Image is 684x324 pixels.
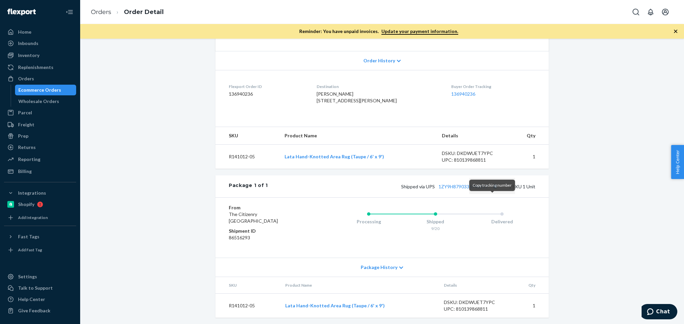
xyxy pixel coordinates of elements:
[18,121,34,128] div: Freight
[18,75,34,82] div: Orders
[299,28,458,35] p: Reminder: You have unpaid invoices.
[229,204,309,211] dt: From
[512,294,549,318] td: 1
[229,182,268,191] div: Package 1 of 1
[442,157,505,163] div: UPC: 810139868811
[85,2,169,22] ol: breadcrumbs
[18,201,34,208] div: Shopify
[18,98,59,105] div: Wholesale Orders
[401,184,499,189] span: Shipped via UPS
[4,305,76,316] button: Give Feedback
[280,277,439,294] th: Product Name
[18,247,42,253] div: Add Fast Tag
[18,64,53,71] div: Replenishments
[402,226,469,231] div: 9/20
[229,84,306,89] dt: Flexport Order ID
[229,211,278,224] span: The Citizenry [GEOGRAPHIC_DATA]
[473,183,512,188] span: Copy tracking number
[279,127,436,145] th: Product Name
[4,107,76,118] a: Parcel
[18,168,32,175] div: Billing
[18,215,48,220] div: Add Integration
[4,294,76,305] a: Help Center
[644,5,657,19] button: Open notifications
[510,127,549,145] th: Qty
[629,5,643,19] button: Open Search Box
[361,264,397,271] span: Package History
[268,182,535,191] div: 1 SKU 1 Unit
[15,96,76,107] a: Wholesale Orders
[4,154,76,165] a: Reporting
[18,156,40,163] div: Reporting
[4,231,76,242] button: Fast Tags
[18,233,39,240] div: Fast Tags
[442,150,505,157] div: DSKU: DKDWUET7YPC
[18,285,53,291] div: Talk to Support
[451,91,475,97] a: 136940236
[444,306,507,312] div: UPC: 810139868811
[18,52,39,59] div: Inventory
[335,218,402,225] div: Processing
[671,145,684,179] button: Help Center
[317,91,397,103] span: [PERSON_NAME] [STREET_ADDRESS][PERSON_NAME]
[659,5,672,19] button: Open account menu
[18,40,38,47] div: Inbounds
[4,142,76,153] a: Returns
[15,85,76,95] a: Ecommerce Orders
[215,127,279,145] th: SKU
[229,91,306,97] dd: 136940236
[437,127,510,145] th: Details
[4,245,76,255] a: Add Fast Tag
[18,296,45,303] div: Help Center
[4,50,76,61] a: Inventory
[4,283,76,293] button: Talk to Support
[510,145,549,169] td: 1
[4,62,76,73] a: Replenishments
[4,271,76,282] a: Settings
[402,218,469,225] div: Shipped
[91,8,111,16] a: Orders
[363,57,395,64] span: Order History
[469,218,535,225] div: Delivered
[18,144,36,151] div: Returns
[4,188,76,198] button: Integrations
[439,277,512,294] th: Details
[18,307,50,314] div: Give Feedback
[4,38,76,49] a: Inbounds
[18,87,61,93] div: Ecommerce Orders
[381,28,458,35] a: Update your payment information.
[229,234,309,241] dd: 86516293
[4,212,76,223] a: Add Integration
[215,145,279,169] td: R141012-05
[63,5,76,19] button: Close Navigation
[229,228,309,234] dt: Shipment ID
[317,84,441,89] dt: Destination
[4,73,76,84] a: Orders
[4,199,76,210] a: Shopify
[18,190,46,196] div: Integrations
[512,277,549,294] th: Qty
[439,184,488,189] a: 1ZY9H8790336746157
[4,166,76,177] a: Billing
[444,299,507,306] div: DSKU: DKDWUET7YPC
[18,273,37,280] div: Settings
[18,133,28,139] div: Prep
[4,119,76,130] a: Freight
[285,154,384,159] a: Lata Hand-Knotted Area Rug (Taupe / 6' x 9')
[18,109,32,116] div: Parcel
[7,9,36,15] img: Flexport logo
[215,277,280,294] th: SKU
[124,8,164,16] a: Order Detail
[451,84,535,89] dt: Buyer Order Tracking
[215,294,280,318] td: R141012-05
[285,303,385,308] a: Lata Hand-Knotted Area Rug (Taupe / 6' x 9')
[4,27,76,37] a: Home
[642,304,677,321] iframe: Opens a widget where you can chat to one of our agents
[4,131,76,141] a: Prep
[18,29,31,35] div: Home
